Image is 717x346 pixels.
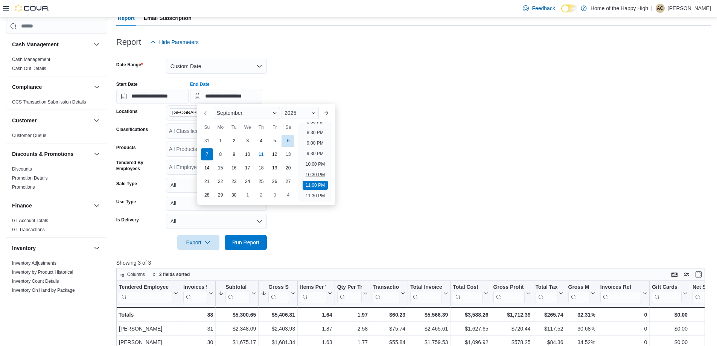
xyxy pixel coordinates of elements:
div: day-15 [215,162,227,174]
button: Total Tax [535,284,563,303]
span: Email Subscription [144,11,192,26]
div: Mo [215,121,227,133]
div: 88 [183,310,213,319]
span: Discounts [12,166,32,172]
button: Hide Parameters [147,35,202,50]
div: day-19 [269,162,281,174]
div: day-22 [215,175,227,187]
img: Cova [15,5,49,12]
button: Invoices Sold [183,284,213,303]
button: 2 fields sorted [149,270,193,279]
button: Compliance [92,82,101,91]
div: day-1 [242,189,254,201]
button: Finance [92,201,101,210]
div: $720.44 [493,324,530,333]
button: Transaction Average [373,284,405,303]
button: Subtotal [218,284,256,303]
div: day-27 [282,175,294,187]
p: [PERSON_NAME] [668,4,711,13]
span: Inventory On Hand by Package [12,287,75,293]
div: $3,588.26 [453,310,488,319]
div: 0 [600,324,647,333]
a: OCS Transaction Submission Details [12,99,86,105]
a: Promotion Details [12,175,48,181]
div: Compliance [6,98,107,110]
h3: Cash Management [12,41,59,48]
a: Inventory Count Details [12,279,59,284]
div: day-14 [201,162,213,174]
div: 0 [600,310,647,319]
div: $1,712.39 [493,310,530,319]
button: Customer [92,116,101,125]
div: Items Per Transaction [300,284,326,291]
div: Total Tax [535,284,557,303]
li: 11:00 PM [303,181,328,190]
span: GL Account Totals [12,218,48,224]
div: Total Cost [453,284,482,291]
button: Gross Sales [261,284,295,303]
div: Gross Margin [568,284,589,303]
div: Invoices Sold [183,284,207,291]
div: $265.74 [535,310,563,319]
label: Date Range [116,62,143,68]
input: Dark Mode [561,5,577,12]
span: Cash Out Details [12,66,46,72]
h3: Discounts & Promotions [12,150,73,158]
div: Gross Margin [568,284,589,291]
div: Gross Profit [493,284,524,303]
ul: Time [298,122,332,202]
div: Total Cost [453,284,482,303]
button: Inventory [92,244,101,253]
div: day-20 [282,162,294,174]
div: Finance [6,216,107,237]
div: day-3 [242,135,254,147]
div: $2,465.61 [410,324,448,333]
div: Total Tax [535,284,557,291]
li: 10:00 PM [303,160,328,169]
input: Press the down key to open a popover containing a calendar. [116,89,189,104]
button: Compliance [12,83,91,91]
h3: Compliance [12,83,42,91]
button: Total Invoiced [410,284,448,303]
div: 30.68% [568,324,595,333]
button: Next month [320,107,332,119]
li: 11:30 PM [303,191,328,200]
button: Columns [117,270,148,279]
div: day-28 [201,189,213,201]
div: Tu [228,121,240,133]
div: Sa [282,121,294,133]
button: Enter fullscreen [694,270,703,279]
div: Qty Per Transaction [337,284,361,291]
div: day-16 [228,162,240,174]
div: Tendered Employee [119,284,172,303]
div: Transaction Average [373,284,399,291]
span: [GEOGRAPHIC_DATA] - Cornerstone - Fire & Flower [172,109,231,116]
div: day-1 [215,135,227,147]
button: All [166,196,267,211]
h3: Report [116,38,141,47]
div: day-11 [255,148,267,160]
div: Su [201,121,213,133]
div: day-6 [282,135,294,147]
p: | [651,4,653,13]
button: All [166,214,267,229]
div: day-31 [201,135,213,147]
h3: Inventory [12,244,36,252]
div: $5,406.81 [261,310,295,319]
button: Total Cost [453,284,488,303]
div: Gift Card Sales [652,284,682,303]
label: Classifications [116,127,148,133]
div: day-17 [242,162,254,174]
span: Run Report [232,239,259,246]
button: Invoices Ref [600,284,647,303]
div: day-3 [269,189,281,201]
div: Gift Cards [652,284,682,291]
li: 9:30 PM [304,149,327,158]
span: Hide Parameters [159,38,199,46]
div: Discounts & Promotions [6,165,107,195]
label: Sale Type [116,181,137,187]
a: Feedback [520,1,558,16]
a: Cash Management [12,57,50,62]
